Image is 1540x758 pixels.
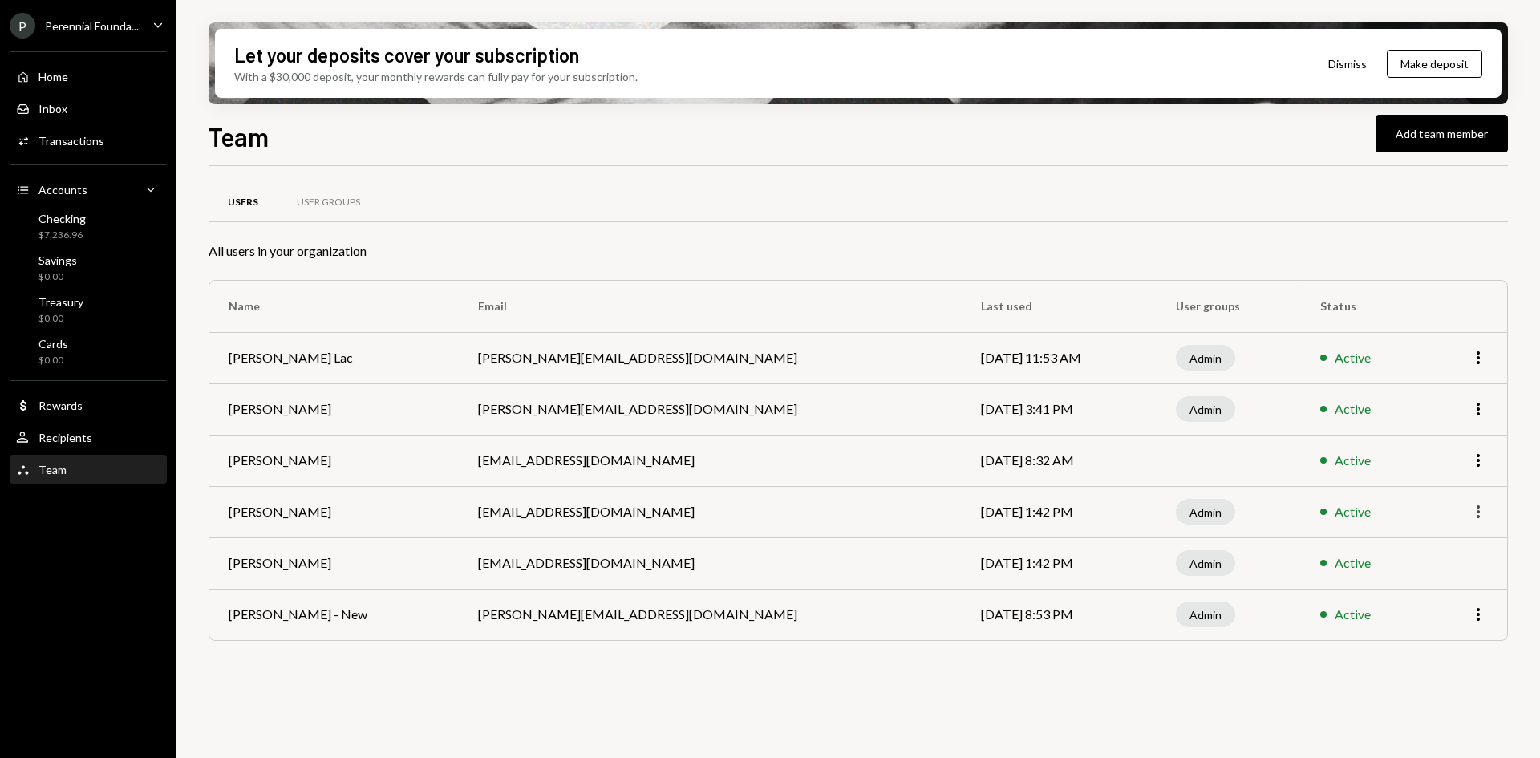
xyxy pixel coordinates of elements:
div: Cards [38,337,68,351]
td: [DATE] 11:53 AM [962,332,1157,383]
button: Dismiss [1308,45,1387,83]
th: Status [1301,281,1426,332]
a: Transactions [10,126,167,155]
div: $0.00 [38,270,77,284]
a: User Groups [278,182,379,223]
div: Team [38,463,67,476]
button: Make deposit [1387,50,1482,78]
td: [PERSON_NAME][EMAIL_ADDRESS][DOMAIN_NAME] [459,332,962,383]
div: Accounts [38,183,87,197]
div: $0.00 [38,354,68,367]
td: [DATE] 8:32 AM [962,435,1157,486]
div: Active [1335,399,1371,419]
div: Savings [38,253,77,267]
td: [PERSON_NAME] Lac [209,332,459,383]
div: All users in your organization [209,241,1508,261]
a: Rewards [10,391,167,420]
div: Active [1335,553,1371,573]
div: Admin [1176,345,1235,371]
th: Name [209,281,459,332]
a: Treasury$0.00 [10,290,167,329]
div: Rewards [38,399,83,412]
div: P [10,13,35,39]
div: Home [38,70,68,83]
div: Treasury [38,295,83,309]
td: [DATE] 3:41 PM [962,383,1157,435]
th: Last used [962,281,1157,332]
div: $7,236.96 [38,229,86,242]
a: Savings$0.00 [10,249,167,287]
div: Perennial Founda... [45,19,139,33]
a: Team [10,455,167,484]
td: [EMAIL_ADDRESS][DOMAIN_NAME] [459,435,962,486]
div: Active [1335,451,1371,470]
div: $0.00 [38,312,83,326]
div: Admin [1176,602,1235,627]
th: User groups [1157,281,1301,332]
div: Active [1335,502,1371,521]
div: User Groups [297,196,360,209]
div: Admin [1176,550,1235,576]
a: Home [10,62,167,91]
td: [DATE] 8:53 PM [962,589,1157,640]
td: [PERSON_NAME] [209,537,459,589]
a: Accounts [10,175,167,204]
td: [DATE] 1:42 PM [962,537,1157,589]
div: Transactions [38,134,104,148]
td: [PERSON_NAME] [209,383,459,435]
div: Let your deposits cover your subscription [234,42,579,68]
div: Users [228,196,258,209]
div: Admin [1176,396,1235,422]
div: Recipients [38,431,92,444]
div: Admin [1176,499,1235,525]
td: [DATE] 1:42 PM [962,486,1157,537]
td: [EMAIL_ADDRESS][DOMAIN_NAME] [459,486,962,537]
a: Inbox [10,94,167,123]
a: Cards$0.00 [10,332,167,371]
h1: Team [209,120,269,152]
div: Inbox [38,102,67,116]
a: Checking$7,236.96 [10,207,167,245]
td: [PERSON_NAME][EMAIL_ADDRESS][DOMAIN_NAME] [459,589,962,640]
td: [PERSON_NAME] [209,435,459,486]
a: Recipients [10,423,167,452]
div: Active [1335,348,1371,367]
a: Users [209,182,278,223]
button: Add team member [1376,115,1508,152]
td: [EMAIL_ADDRESS][DOMAIN_NAME] [459,537,962,589]
div: With a $30,000 deposit, your monthly rewards can fully pay for your subscription. [234,68,638,85]
td: [PERSON_NAME][EMAIL_ADDRESS][DOMAIN_NAME] [459,383,962,435]
div: Active [1335,605,1371,624]
th: Email [459,281,962,332]
div: Checking [38,212,86,225]
td: [PERSON_NAME] - New [209,589,459,640]
td: [PERSON_NAME] [209,486,459,537]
